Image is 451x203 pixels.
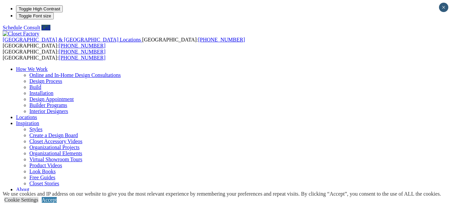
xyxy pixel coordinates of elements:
a: Locations [16,114,37,120]
a: [PHONE_NUMBER] [59,55,105,61]
a: [PHONE_NUMBER] [59,49,105,55]
a: Inspiration [16,120,39,126]
button: Toggle High Contrast [16,5,63,12]
a: Installation [29,90,53,96]
a: Build [29,84,41,90]
a: [GEOGRAPHIC_DATA] & [GEOGRAPHIC_DATA] Locations [3,37,142,42]
a: Interior Designers [29,108,68,114]
a: Online and In-Home Design Consultations [29,72,121,78]
span: [GEOGRAPHIC_DATA]: [GEOGRAPHIC_DATA]: [3,49,105,61]
a: Call [41,25,50,30]
a: How We Work [16,66,48,72]
a: Organizational Elements [29,150,82,156]
a: Design Process [29,78,62,84]
a: Product Videos [29,163,62,168]
span: [GEOGRAPHIC_DATA] & [GEOGRAPHIC_DATA] Locations [3,37,141,42]
button: Toggle Font size [16,12,54,19]
a: Create a Design Board [29,132,78,138]
a: Cookie Settings [4,197,38,203]
div: We use cookies and IP address on our website to give you the most relevant experience by remember... [3,191,441,197]
a: Virtual Showroom Tours [29,157,82,162]
a: Styles [29,126,42,132]
span: [GEOGRAPHIC_DATA]: [GEOGRAPHIC_DATA]: [3,37,245,48]
a: [PHONE_NUMBER] [198,37,245,42]
span: Toggle High Contrast [19,6,60,11]
span: Toggle Font size [19,13,51,18]
a: Builder Programs [29,102,67,108]
a: Closet Stories [29,181,59,186]
a: Free Guides [29,175,55,180]
a: Organizational Projects [29,144,79,150]
img: Closet Factory [3,31,39,37]
a: Schedule Consult [3,25,40,30]
a: Accept [42,197,57,203]
a: [PHONE_NUMBER] [59,43,105,48]
a: About [16,187,29,192]
a: Look Books [29,169,56,174]
a: Closet Accessory Videos [29,138,82,144]
a: Design Appointment [29,96,74,102]
button: Close [439,3,448,12]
